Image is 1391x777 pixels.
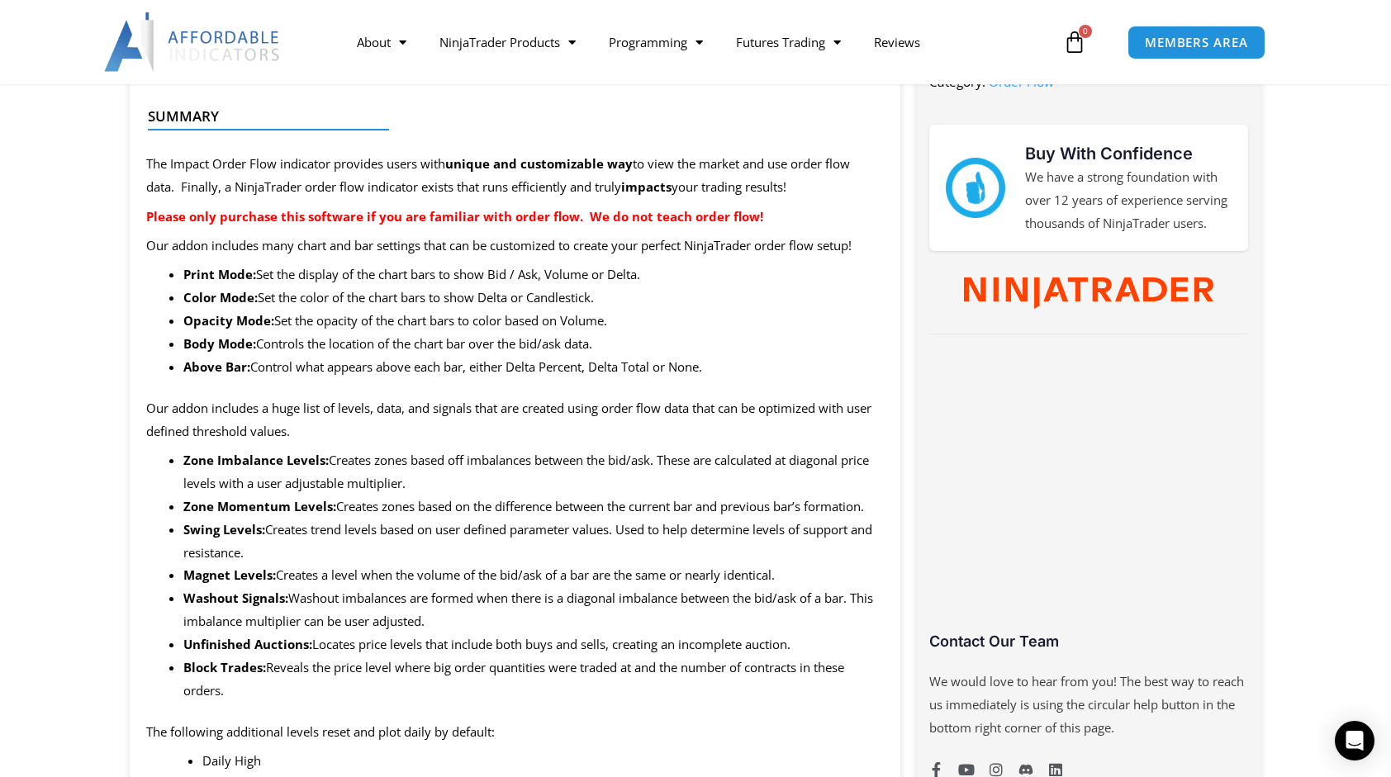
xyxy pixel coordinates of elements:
li: Creates zones based on the difference between the current bar and previous bar’s formation. [183,495,884,519]
p: The following additional levels reset and plot daily by default: [146,721,884,744]
img: mark thumbs good 43913 | Affordable Indicators – NinjaTrader [946,158,1005,217]
li: Locates price levels that include both buys and sells, creating an incomplete auction. [183,633,884,656]
a: MEMBERS AREA [1128,26,1265,59]
a: Reviews [857,23,937,61]
a: Order Flow [989,73,1054,90]
span: MEMBERS AREA [1145,36,1248,49]
strong: Please only purchase this software if you are familiar with order flow. We do not teach order flow! [146,208,763,225]
li: Control what appears above each bar, either Delta Percent, Delta Total or None. [183,356,884,379]
p: We have a strong foundation with over 12 years of experience serving thousands of NinjaTrader users. [1025,166,1232,235]
strong: Body Mode: [183,335,256,352]
li: Set the opacity of the chart bars to color based on Volume. [183,310,884,333]
a: 0 [1038,18,1111,66]
h4: Summary [148,108,869,125]
li: Controls the location of the chart bar over the bid/ask data. [183,333,884,356]
p: We would love to hear from you! The best way to reach us immediately is using the circular help b... [929,670,1248,740]
a: NinjaTrader Products [423,23,592,61]
strong: unique and customizable way [445,155,633,172]
img: LogoAI | Affordable Indicators – NinjaTrader [104,12,282,72]
li: Creates a level when the volume of the bid/ask of a bar are the same or nearly identical. [183,564,884,587]
strong: Magnet Levels: [183,566,276,583]
strong: Opacity Mode: [183,312,274,329]
a: About [340,23,423,61]
strong: impacts [621,178,672,195]
strong: Above Bar: [183,358,250,375]
a: Programming [592,23,719,61]
nav: Menu [340,23,1059,61]
a: Futures Trading [719,23,857,61]
strong: Unfinished Auctions: [183,636,312,652]
p: Our addon includes many chart and bar settings that can be customized to create your perfect Ninj... [146,235,884,258]
strong: Block Trades: [183,659,266,675]
li: Washout imbalances are formed when there is a diagonal imbalance between the bid/ask of a bar. Th... [183,587,884,633]
li: Creates trend levels based on user defined parameter values. Used to help determine levels of sup... [183,519,884,565]
span: 0 [1079,25,1092,38]
strong: Zone Momentum Levels: [183,498,336,514]
h3: Buy With Confidence [1025,141,1232,166]
li: Set the display of the chart bars to show Bid / Ask, Volume or Delta. [183,263,884,287]
strong: Washout Signals: [183,590,288,606]
p: Our addon includes a huge list of levels, data, and signals that are created using order flow dat... [146,397,884,443]
li: Daily High [202,750,884,773]
strong: Zone Imbalance Levels: [183,452,329,468]
img: NinjaTrader Wordmark color RGB | Affordable Indicators – NinjaTrader [964,277,1213,309]
strong: Swing Levels: [183,521,265,538]
li: Reveals the price level where big order quantities were traded at and the number of contracts in ... [183,656,884,703]
strong: Color Mode: [183,289,258,306]
li: Set the color of the chart bars to show Delta or Candlestick. [183,287,884,310]
iframe: Customer reviews powered by Trustpilot [929,355,1248,644]
strong: Print Mode: [183,266,256,282]
h3: Contact Our Team [929,632,1248,651]
span: Category: [929,73,985,90]
li: Creates zones based off imbalances between the bid/ask. These are calculated at diagonal price le... [183,449,884,495]
p: The Impact Order Flow indicator provides users with to view the market and use order flow data. F... [146,153,884,199]
div: Open Intercom Messenger [1335,721,1374,760]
